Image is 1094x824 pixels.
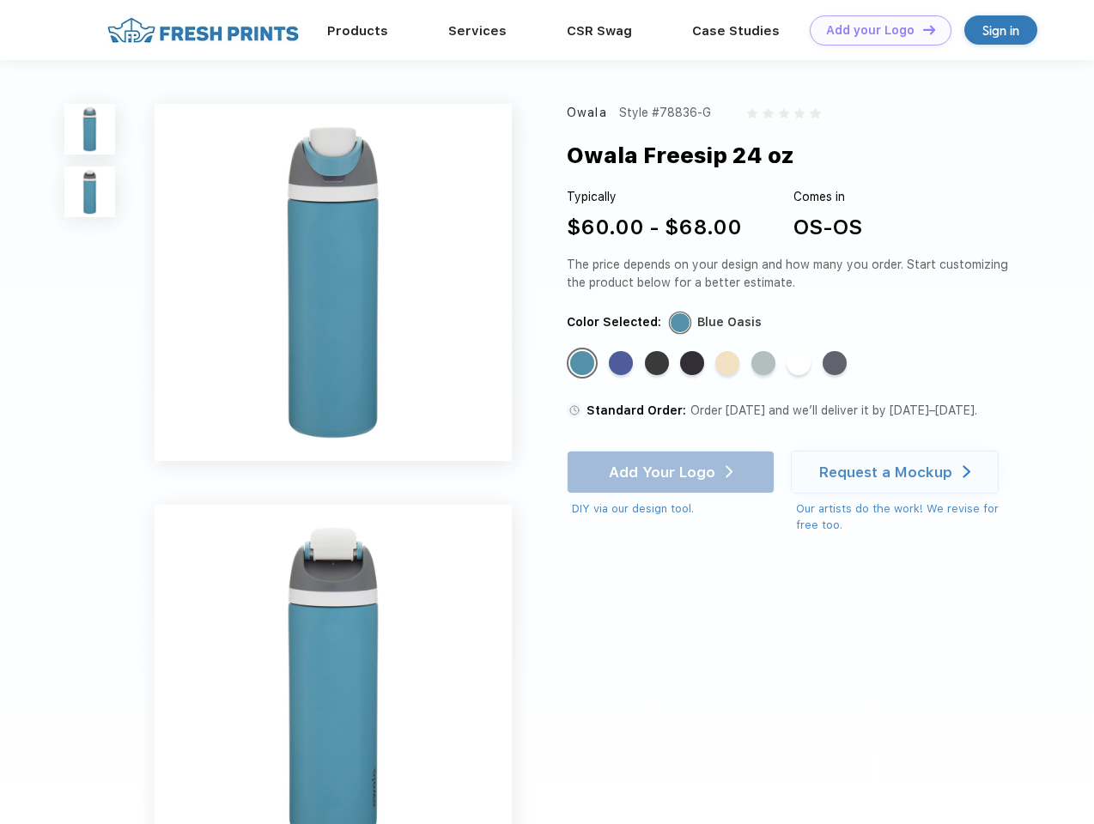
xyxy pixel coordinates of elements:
[567,188,742,206] div: Typically
[327,23,388,39] a: Products
[64,104,115,154] img: func=resize&h=100
[823,351,847,375] div: Off the grid
[567,256,1015,292] div: The price depends on your design and how many you order. Start customizing the product below for ...
[779,108,789,118] img: gray_star.svg
[102,15,304,45] img: fo%20logo%202.webp
[567,313,661,331] div: Color Selected:
[794,108,805,118] img: gray_star.svg
[793,188,862,206] div: Comes in
[567,212,742,243] div: $60.00 - $68.00
[819,463,952,481] div: Request a Mockup
[609,351,633,375] div: Blue jay
[567,403,582,418] img: standard order
[763,108,773,118] img: gray_star.svg
[64,167,115,217] img: func=resize&h=100
[963,465,970,478] img: white arrow
[572,500,775,518] div: DIY via our design tool.
[787,351,811,375] div: Shy marshmallow
[982,21,1019,40] div: Sign in
[645,351,669,375] div: Very very dark
[923,25,935,34] img: DT
[810,108,820,118] img: gray_star.svg
[567,104,607,122] div: Owala
[587,403,686,417] span: Standard Order:
[155,104,512,461] img: func=resize&h=640
[567,139,794,172] div: Owala Freesip 24 oz
[796,500,1015,534] div: Our artists do the work! We revise for free too.
[680,351,704,375] div: Night safari
[747,108,757,118] img: gray_star.svg
[697,313,762,331] div: Blue Oasis
[715,351,739,375] div: Sunny daze
[964,15,1037,45] a: Sign in
[690,403,977,417] span: Order [DATE] and we’ll deliver it by [DATE]–[DATE].
[793,212,862,243] div: OS-OS
[619,104,711,122] div: Style #78836-G
[826,23,915,38] div: Add your Logo
[570,351,594,375] div: Blue oasis
[751,351,775,375] div: Calm waters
